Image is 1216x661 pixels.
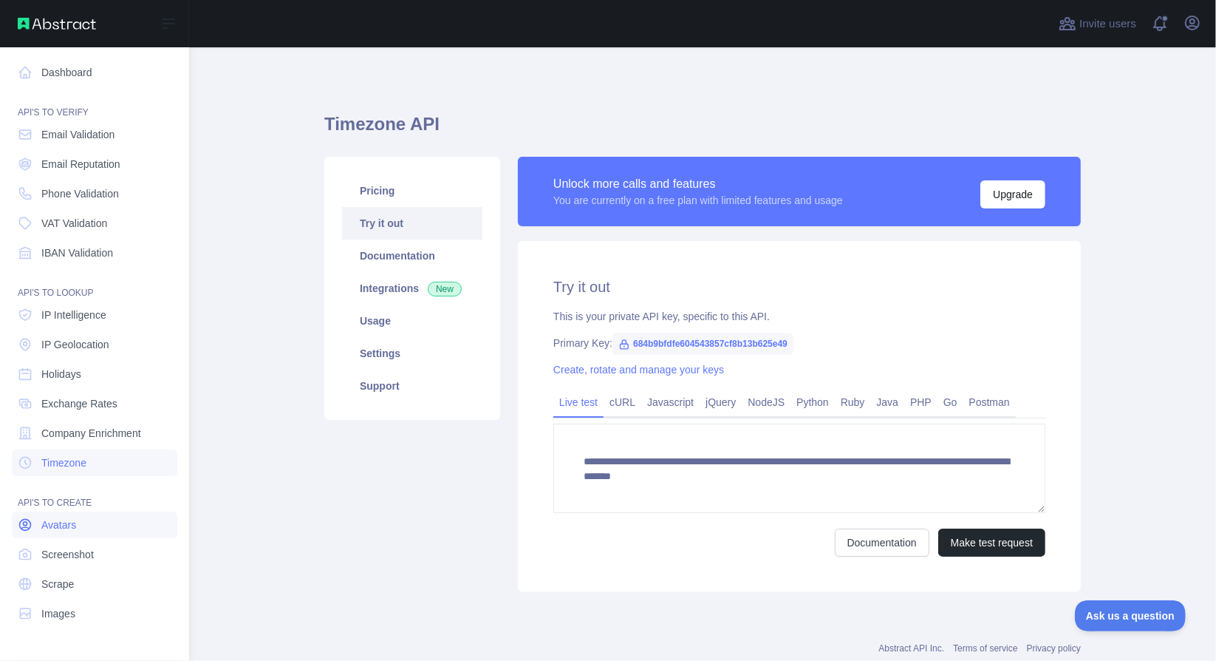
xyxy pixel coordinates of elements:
span: Scrape [41,577,74,591]
span: Exchange Rates [41,396,117,411]
div: This is your private API key, specific to this API. [553,309,1045,324]
a: Terms of service [953,643,1017,654]
span: Email Validation [41,127,115,142]
a: Go [937,390,963,414]
a: Scrape [12,571,177,597]
a: VAT Validation [12,210,177,237]
a: Ruby [835,390,871,414]
a: IBAN Validation [12,240,177,266]
a: IP Geolocation [12,331,177,358]
h2: Try it out [553,277,1045,297]
span: Timezone [41,455,86,470]
span: IP Intelligence [41,308,106,322]
a: Documentation [342,240,482,272]
div: Unlock more calls and features [553,175,843,193]
div: API'S TO VERIFY [12,89,177,118]
a: Create, rotate and manage your keys [553,364,724,376]
span: Company Enrichment [41,426,141,441]
a: Support [342,370,482,402]
img: Abstract API [18,18,96,30]
a: Email Validation [12,121,177,148]
div: API'S TO LOOKUP [12,269,177,299]
a: jQuery [700,390,742,414]
span: Email Reputation [41,157,120,172]
h1: Timezone API [324,112,1081,148]
button: Upgrade [980,180,1045,209]
a: Javascript [641,390,700,414]
a: Postman [963,390,1016,414]
span: Screenshot [41,547,94,562]
a: NodeJS [742,390,790,414]
a: Python [790,390,835,414]
a: Holidays [12,361,177,387]
a: Live test [553,390,604,414]
span: Holidays [41,367,81,382]
span: Invite users [1079,16,1136,33]
a: Integrations New [342,272,482,305]
a: Dashboard [12,59,177,86]
a: Exchange Rates [12,390,177,417]
a: Avatars [12,512,177,538]
a: Settings [342,337,482,370]
a: cURL [604,390,641,414]
a: Pricing [342,174,482,207]
div: Primary Key: [553,336,1045,350]
span: 684b9bfdfe604543857cf8b13b625e49 [612,333,793,355]
span: IP Geolocation [41,337,109,352]
a: PHP [904,390,937,414]
a: Privacy policy [1027,643,1081,654]
span: VAT Validation [41,216,107,231]
a: Java [871,390,905,414]
div: You are currently on a free plan with limited features and usage [553,193,843,208]
a: Try it out [342,207,482,240]
button: Make test request [938,529,1045,557]
a: Images [12,600,177,627]
a: Timezone [12,450,177,476]
span: IBAN Validation [41,245,113,260]
a: Documentation [835,529,929,557]
button: Invite users [1056,12,1139,35]
a: Abstract API Inc. [879,643,945,654]
span: Images [41,606,75,621]
a: Usage [342,305,482,337]
span: Phone Validation [41,186,119,201]
div: API'S TO CREATE [12,479,177,509]
a: Company Enrichment [12,420,177,447]
a: Screenshot [12,541,177,568]
a: Email Reputation [12,151,177,177]
span: Avatars [41,518,76,532]
a: Phone Validation [12,180,177,207]
span: New [428,282,462,296]
iframe: Toggle Customer Support [1075,600,1186,631]
a: IP Intelligence [12,302,177,328]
